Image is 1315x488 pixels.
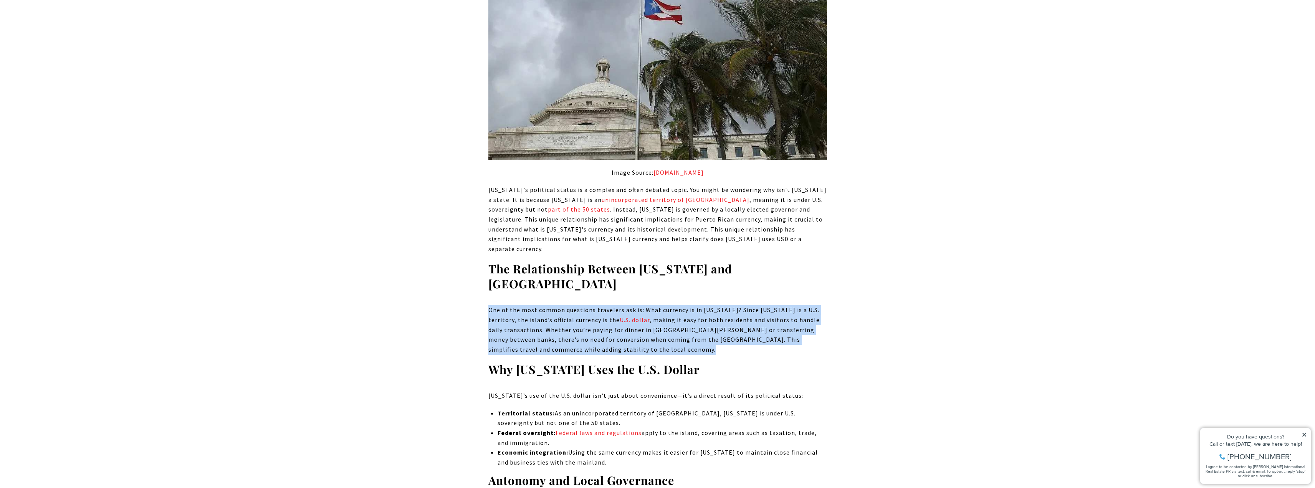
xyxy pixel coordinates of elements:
p: As an unincorporated territory of [GEOGRAPHIC_DATA], [US_STATE] is under U.S. sovereignty but not... [498,409,827,428]
p: Using the same currency makes it easier for [US_STATE] to maintain close financial and business t... [498,448,827,467]
strong: Economic integration: [498,448,568,456]
strong: Federal oversight: [498,429,556,437]
div: Do you have questions? [8,17,111,23]
div: Call or text [DATE], we are here to help! [8,25,111,30]
p: apply to the island, covering areas such as taxation, trade, and immigration. [498,428,827,448]
strong: The Relationship Between [US_STATE] and [GEOGRAPHIC_DATA] [488,261,732,291]
span: [PHONE_NUMBER] [31,36,96,44]
strong: Territorial status: [498,409,555,417]
strong: Autonomy and Local Governance [488,473,674,488]
span: [US_STATE]'s political status is a complex and often debated topic. You might be wondering why is... [488,186,827,253]
span: I agree to be contacted by [PERSON_NAME] International Real Estate PR via text, call & email. To ... [10,47,109,62]
p: [US_STATE]’s use of the U.S. dollar isn’t just about convenience—it’s a direct result of its poli... [488,391,827,401]
a: unincorporated territory of the United States - open in a new tab [602,196,749,203]
p: One of the most common questions travelers ask is: What currency is in [US_STATE]? Since [US_STAT... [488,305,827,354]
span: Image Source: [612,169,704,176]
a: part of the 50 states - open in a new tab [548,205,610,213]
strong: Why [US_STATE] Uses the U.S. Dollar [488,362,700,377]
a: wsj.com - open in a new tab [653,169,704,176]
a: U.S. dollar [620,316,650,324]
a: Federal laws and regulations [556,429,642,437]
